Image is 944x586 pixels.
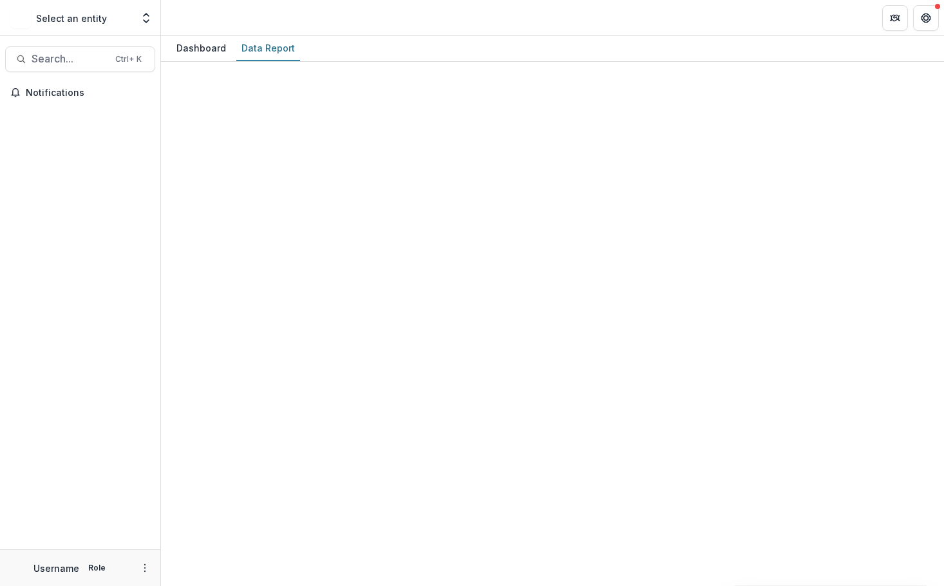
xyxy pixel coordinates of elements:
div: Data Report [236,39,300,57]
button: Open entity switcher [137,5,155,31]
button: Search... [5,46,155,72]
p: Username [33,562,79,575]
p: Select an entity [36,12,107,25]
a: Data Report [236,36,300,61]
div: Ctrl + K [113,52,144,66]
a: Dashboard [171,36,231,61]
div: Dashboard [171,39,231,57]
button: Partners [882,5,908,31]
p: Role [84,562,109,574]
span: Search... [32,53,108,65]
button: Notifications [5,82,155,103]
button: More [137,560,153,576]
span: Notifications [26,88,150,99]
button: Get Help [913,5,939,31]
